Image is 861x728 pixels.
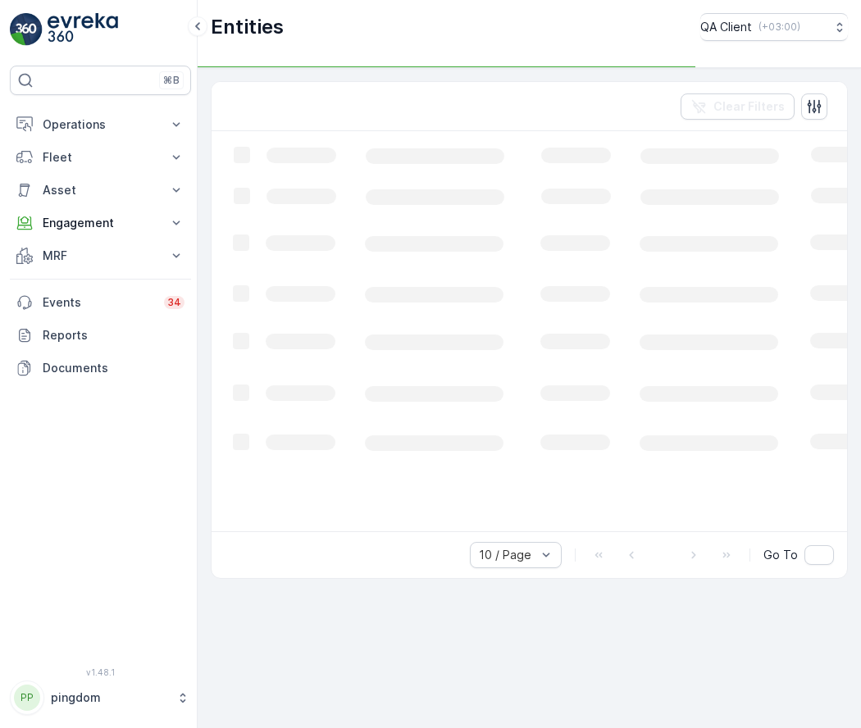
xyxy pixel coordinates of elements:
[758,20,800,34] p: ( +03:00 )
[48,13,118,46] img: logo_light-DOdMpM7g.png
[10,286,191,319] a: Events34
[10,667,191,677] span: v 1.48.1
[43,116,158,133] p: Operations
[10,319,191,352] a: Reports
[43,360,184,376] p: Documents
[10,13,43,46] img: logo
[211,14,284,40] p: Entities
[43,294,154,311] p: Events
[10,680,191,715] button: PPpingdom
[43,182,158,198] p: Asset
[167,296,181,309] p: 34
[713,98,785,115] p: Clear Filters
[681,93,795,120] button: Clear Filters
[700,19,752,35] p: QA Client
[43,149,158,166] p: Fleet
[700,13,848,41] button: QA Client(+03:00)
[51,689,168,706] p: pingdom
[10,239,191,272] button: MRF
[10,207,191,239] button: Engagement
[43,248,158,264] p: MRF
[10,174,191,207] button: Asset
[163,74,180,87] p: ⌘B
[43,327,184,344] p: Reports
[10,108,191,141] button: Operations
[10,141,191,174] button: Fleet
[43,215,158,231] p: Engagement
[763,547,798,563] span: Go To
[10,352,191,384] a: Documents
[14,685,40,711] div: PP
